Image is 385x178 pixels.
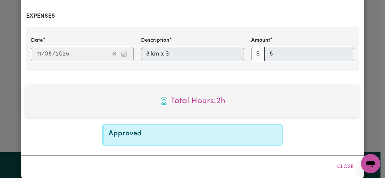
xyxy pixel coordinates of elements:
input: ---- [55,50,69,59]
button: Clear date [110,50,119,59]
input: 8 km x $1 [141,47,244,61]
label: Amount [251,37,270,44]
span: $ [251,47,265,61]
span: / [52,51,55,57]
h2: Expenses [26,13,359,20]
input: -- [45,50,52,59]
label: Date [31,37,43,44]
span: 0 [45,51,48,57]
button: Close [332,160,359,173]
label: Description [141,37,169,44]
span: Total hours worked: 2 hours [31,95,354,107]
input: -- [37,50,42,59]
span: / [42,51,45,57]
iframe: Button to launch messaging window [361,154,380,173]
button: Enter the date of expense [119,50,129,59]
span: Approved [109,130,142,137]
